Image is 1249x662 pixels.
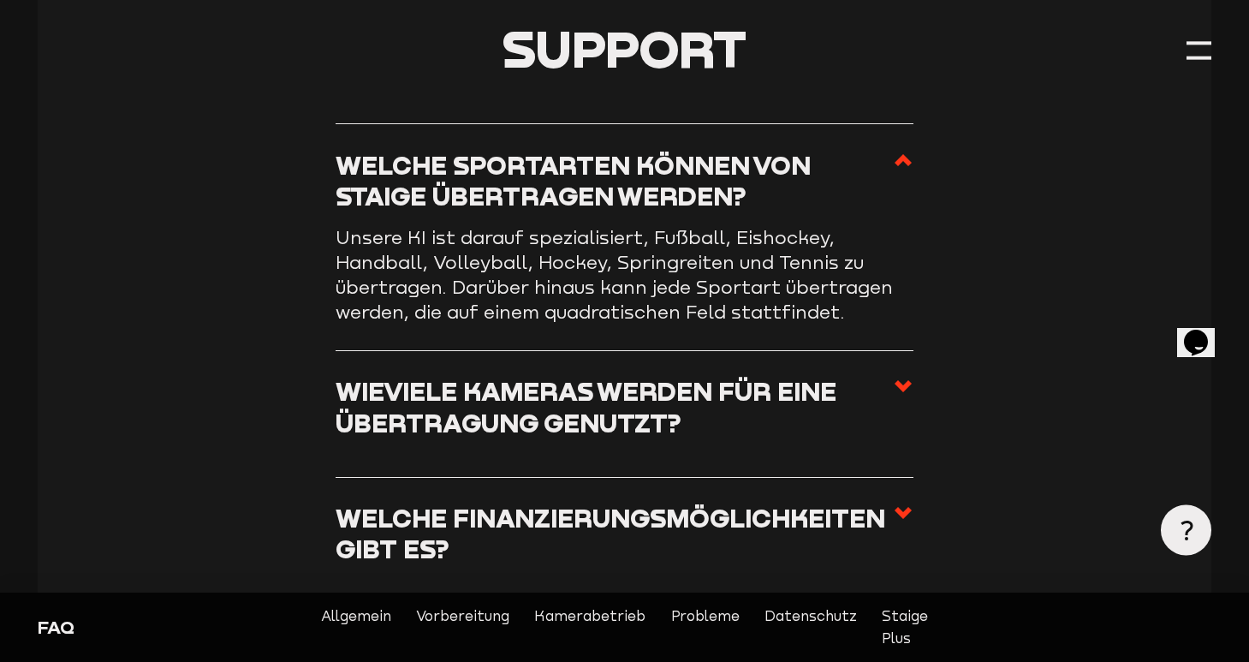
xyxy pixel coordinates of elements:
span: Unsere KI ist darauf spezialisiert, Fußball, Eishockey, Handball, Volleyball, Hockey, Springreite... [336,227,893,324]
h3: Welche Finanzierungsmöglichkeiten gibt es? [336,503,893,565]
a: Staige Plus [882,605,928,649]
a: Probleme [671,605,740,649]
a: Kamerabetrieb [534,605,645,649]
h3: Wieviele Kameras werden für eine Übertragung genutzt? [336,376,893,438]
a: Allgemein [321,605,391,649]
div: FAQ [38,615,317,640]
span: Support [503,17,746,79]
a: Datenschutz [764,605,857,649]
h3: Welche Sportarten können von Staige übertragen werden? [336,150,893,212]
a: Vorbereitung [416,605,509,649]
iframe: chat widget [1177,306,1232,357]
